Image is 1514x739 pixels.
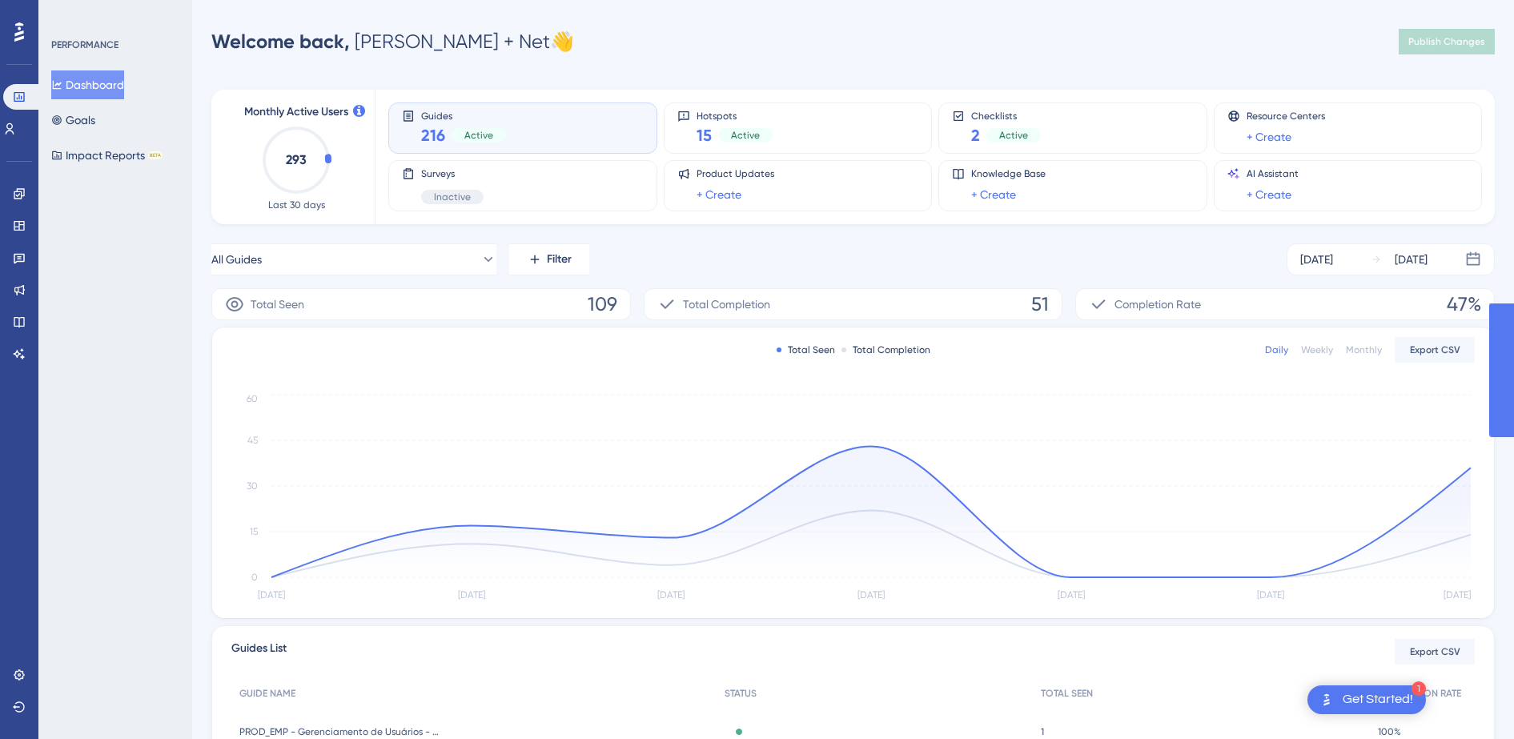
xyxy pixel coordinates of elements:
span: TOTAL SEEN [1041,687,1093,700]
a: + Create [971,185,1016,204]
span: 51 [1031,291,1049,317]
button: Impact ReportsBETA [51,141,163,170]
span: Export CSV [1410,343,1460,356]
tspan: 15 [250,526,258,537]
span: Active [999,129,1028,142]
span: 15 [697,124,712,147]
tspan: [DATE] [1257,589,1284,600]
span: 100% [1378,725,1401,738]
img: launcher-image-alternative-text [1317,690,1336,709]
span: Hotspots [697,110,773,121]
span: 109 [588,291,617,317]
span: 1 [1041,725,1044,738]
span: Guides [421,110,506,121]
span: Filter [547,250,572,269]
tspan: [DATE] [458,589,485,600]
span: Checklists [971,110,1041,121]
div: [DATE] [1395,250,1428,269]
span: Publish Changes [1408,35,1485,48]
span: Welcome back, [211,30,350,53]
button: Export CSV [1395,337,1475,363]
div: Monthly [1346,343,1382,356]
button: Export CSV [1395,639,1475,665]
span: Knowledge Base [971,167,1046,180]
span: Inactive [434,191,471,203]
div: BETA [148,151,163,159]
a: + Create [697,185,741,204]
a: + Create [1247,185,1291,204]
div: Total Completion [841,343,930,356]
button: Goals [51,106,95,135]
div: 1 [1412,681,1426,696]
button: All Guides [211,243,496,275]
div: [PERSON_NAME] + Net 👋 [211,29,574,54]
iframe: UserGuiding AI Assistant Launcher [1447,676,1495,724]
span: Active [464,129,493,142]
span: Completion Rate [1114,295,1201,314]
div: Weekly [1301,343,1333,356]
span: Active [731,129,760,142]
div: Total Seen [777,343,835,356]
span: All Guides [211,250,262,269]
div: PERFORMANCE [51,38,118,51]
tspan: 60 [247,393,258,404]
span: 47% [1447,291,1481,317]
span: Total Completion [683,295,770,314]
div: Daily [1265,343,1288,356]
span: Monthly Active Users [244,102,348,122]
span: Last 30 days [268,199,325,211]
button: Publish Changes [1399,29,1495,54]
tspan: 45 [247,435,258,446]
div: Open Get Started! checklist, remaining modules: 1 [1307,685,1426,714]
tspan: [DATE] [1444,589,1471,600]
span: Export CSV [1410,645,1460,658]
a: + Create [1247,127,1291,147]
tspan: [DATE] [857,589,885,600]
span: STATUS [725,687,757,700]
span: Surveys [421,167,484,180]
span: 2 [971,124,980,147]
button: Dashboard [51,70,124,99]
span: PROD_EMP - Gerenciamento de Usuários - Tela Principal [239,725,440,738]
span: Product Updates [697,167,774,180]
tspan: 0 [251,572,258,583]
span: Guides List [231,639,287,665]
tspan: 30 [247,480,258,492]
button: Filter [509,243,589,275]
text: 293 [286,152,307,167]
span: 216 [421,124,445,147]
span: Resource Centers [1247,110,1325,122]
tspan: [DATE] [1058,589,1085,600]
tspan: [DATE] [258,589,285,600]
span: AI Assistant [1247,167,1299,180]
span: Total Seen [251,295,304,314]
tspan: [DATE] [657,589,685,600]
span: GUIDE NAME [239,687,295,700]
div: [DATE] [1300,250,1333,269]
div: Get Started! [1343,691,1413,709]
